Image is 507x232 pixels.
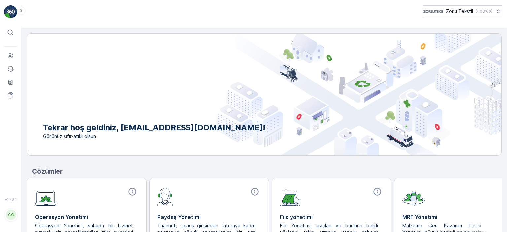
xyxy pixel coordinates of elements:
img: city illustration [216,34,501,155]
img: logo [4,5,17,18]
div: GG [6,210,16,220]
span: Gününüz sıfır-atıklı olsun [43,133,265,140]
button: GG [4,203,17,227]
p: Paydaş Yönetimi [157,213,261,221]
img: module-icon [402,187,425,206]
p: Operasyon Yönetimi [35,213,138,221]
img: module-icon [280,187,300,206]
img: module-icon [157,187,173,206]
p: Filo yönetimi [280,213,383,221]
p: ( +03:00 ) [476,9,492,14]
img: module-icon [35,187,56,206]
p: Zorlu Tekstil [446,8,473,15]
p: MRF Yönetimi [402,213,506,221]
img: 6-1-9-3_wQBzyll.png [423,8,443,15]
p: Tekrar hoş geldiniz, [EMAIL_ADDRESS][DOMAIN_NAME]! [43,122,265,133]
button: Zorlu Tekstil(+03:00) [423,5,502,17]
span: v 1.48.1 [4,198,17,202]
p: Çözümler [32,166,502,176]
